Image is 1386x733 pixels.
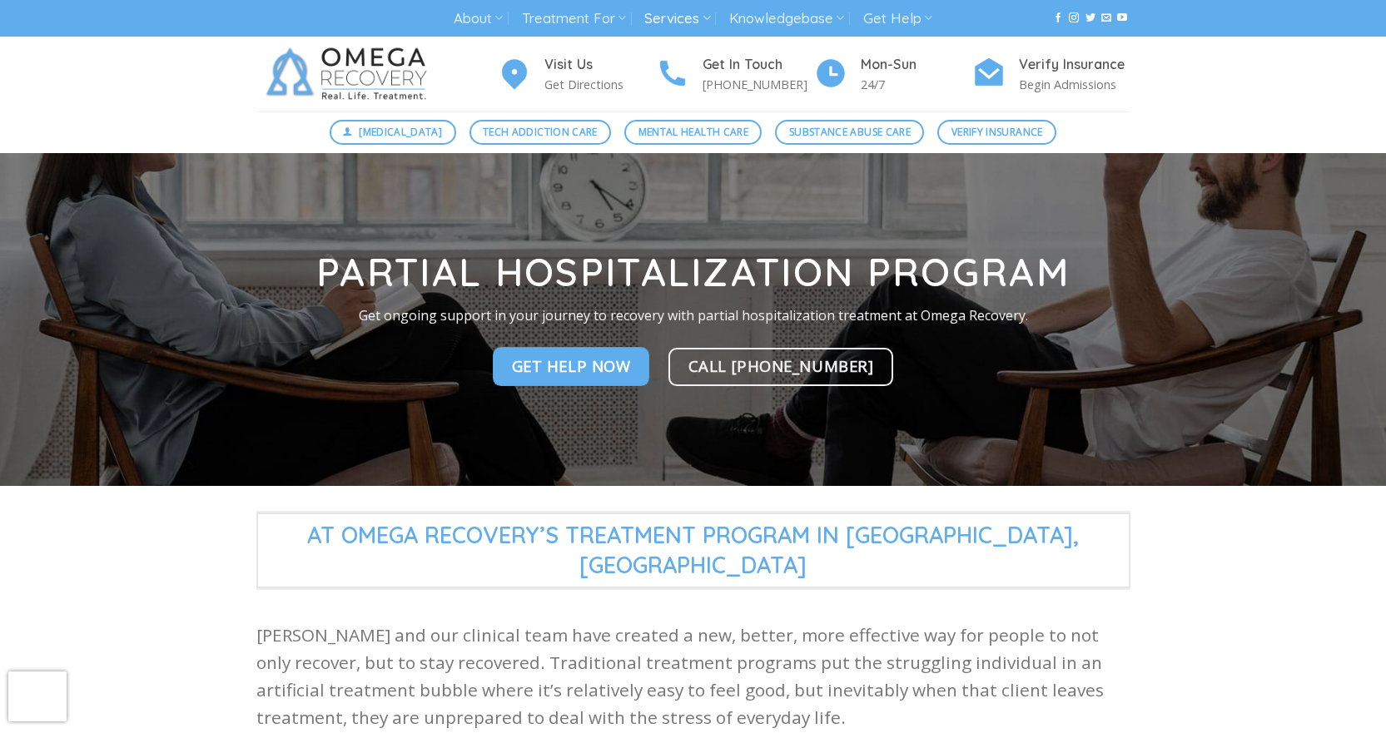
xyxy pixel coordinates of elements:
[656,54,814,95] a: Get In Touch [PHONE_NUMBER]
[937,120,1056,145] a: Verify Insurance
[256,37,444,111] img: Omega Recovery
[972,54,1130,95] a: Verify Insurance Begin Admissions
[1053,12,1063,24] a: Follow on Facebook
[861,75,972,94] p: 24/7
[775,120,924,145] a: Substance Abuse Care
[703,54,814,76] h4: Get In Touch
[624,120,762,145] a: Mental Health Care
[688,354,874,378] span: Call [PHONE_NUMBER]
[729,3,844,34] a: Knowledgebase
[951,124,1043,140] span: Verify Insurance
[244,305,1143,327] p: Get ongoing support in your journey to recovery with partial hospitalization treatment at Omega R...
[316,248,1070,296] strong: Partial Hospitalization Program
[256,513,1130,588] span: At Omega Recovery’s Treatment Program in [GEOGRAPHIC_DATA],[GEOGRAPHIC_DATA]
[668,348,894,386] a: Call [PHONE_NUMBER]
[1101,12,1111,24] a: Send us an email
[703,75,814,94] p: [PHONE_NUMBER]
[256,622,1130,732] p: [PERSON_NAME] and our clinical team have created a new, better, more effective way for people to ...
[1085,12,1095,24] a: Follow on Twitter
[861,54,972,76] h4: Mon-Sun
[544,75,656,94] p: Get Directions
[1069,12,1079,24] a: Follow on Instagram
[644,3,710,34] a: Services
[454,3,503,34] a: About
[522,3,626,34] a: Treatment For
[1019,54,1130,76] h4: Verify Insurance
[544,54,656,76] h4: Visit Us
[1117,12,1127,24] a: Follow on YouTube
[493,348,650,386] a: Get Help Now
[359,124,442,140] span: [MEDICAL_DATA]
[469,120,612,145] a: Tech Addiction Care
[638,124,748,140] span: Mental Health Care
[483,124,598,140] span: Tech Addiction Care
[789,124,911,140] span: Substance Abuse Care
[863,3,932,34] a: Get Help
[1019,75,1130,94] p: Begin Admissions
[512,354,631,379] span: Get Help Now
[330,120,456,145] a: [MEDICAL_DATA]
[498,54,656,95] a: Visit Us Get Directions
